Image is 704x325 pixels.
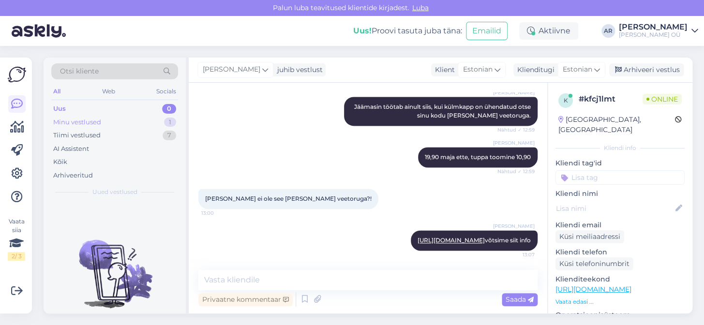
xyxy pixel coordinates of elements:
[643,94,682,104] span: Online
[519,22,578,40] div: Aktiivne
[154,85,178,98] div: Socials
[53,157,67,167] div: Kõik
[431,65,455,75] div: Klient
[555,285,631,294] a: [URL][DOMAIN_NAME]
[556,203,674,214] input: Lisa nimi
[601,24,615,38] div: AR
[53,118,101,127] div: Minu vestlused
[8,217,25,261] div: Vaata siia
[425,153,531,161] span: 19,90 maja ette, tuppa toomine 10,90
[497,126,535,133] span: Nähtud ✓ 12:59
[498,251,535,258] span: 13:07
[555,230,624,243] div: Küsi meiliaadressi
[53,131,101,140] div: Tiimi vestlused
[555,220,685,230] p: Kliendi email
[164,118,176,127] div: 1
[497,168,535,175] span: Nähtud ✓ 12:59
[353,25,462,37] div: Proovi tasuta juba täna:
[619,23,688,31] div: [PERSON_NAME]
[100,85,117,98] div: Web
[493,139,535,147] span: [PERSON_NAME]
[493,89,535,96] span: [PERSON_NAME]
[506,295,534,304] span: Saada
[354,103,532,119] span: Jäämasin töötab ainult siis, kui külmkapp on ühendatud otse sinu kodu [PERSON_NAME] veetoruga.
[198,293,293,306] div: Privaatne kommentaar
[579,93,643,105] div: # kfcj1lmt
[555,247,685,257] p: Kliendi telefon
[564,97,568,104] span: k
[201,209,238,217] span: 13:00
[273,65,323,75] div: juhib vestlust
[513,65,554,75] div: Klienditugi
[609,63,684,76] div: Arhiveeri vestlus
[555,297,685,306] p: Vaata edasi ...
[555,189,685,199] p: Kliendi nimi
[619,23,698,39] a: [PERSON_NAME][PERSON_NAME] OÜ
[53,104,66,114] div: Uus
[163,131,176,140] div: 7
[563,64,592,75] span: Estonian
[418,236,485,244] a: [URL][DOMAIN_NAME]
[205,195,372,202] span: [PERSON_NAME] ei ole see [PERSON_NAME] veetoruga?!
[555,144,685,152] div: Kliendi info
[493,222,535,230] span: [PERSON_NAME]
[555,158,685,168] p: Kliendi tag'id
[409,3,432,12] span: Luba
[92,188,137,196] span: Uued vestlused
[466,22,508,40] button: Emailid
[203,64,260,75] span: [PERSON_NAME]
[8,252,25,261] div: 2 / 3
[53,171,93,180] div: Arhiveeritud
[353,26,372,35] b: Uus!
[463,64,493,75] span: Estonian
[418,236,531,244] span: võtsime siit info
[44,222,186,310] img: No chats
[555,310,685,320] p: Operatsioonisüsteem
[558,115,675,135] div: [GEOGRAPHIC_DATA], [GEOGRAPHIC_DATA]
[51,85,62,98] div: All
[555,257,633,270] div: Küsi telefoninumbrit
[555,170,685,185] input: Lisa tag
[8,65,26,84] img: Askly Logo
[619,31,688,39] div: [PERSON_NAME] OÜ
[555,274,685,284] p: Klienditeekond
[60,66,99,76] span: Otsi kliente
[162,104,176,114] div: 0
[53,144,89,154] div: AI Assistent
